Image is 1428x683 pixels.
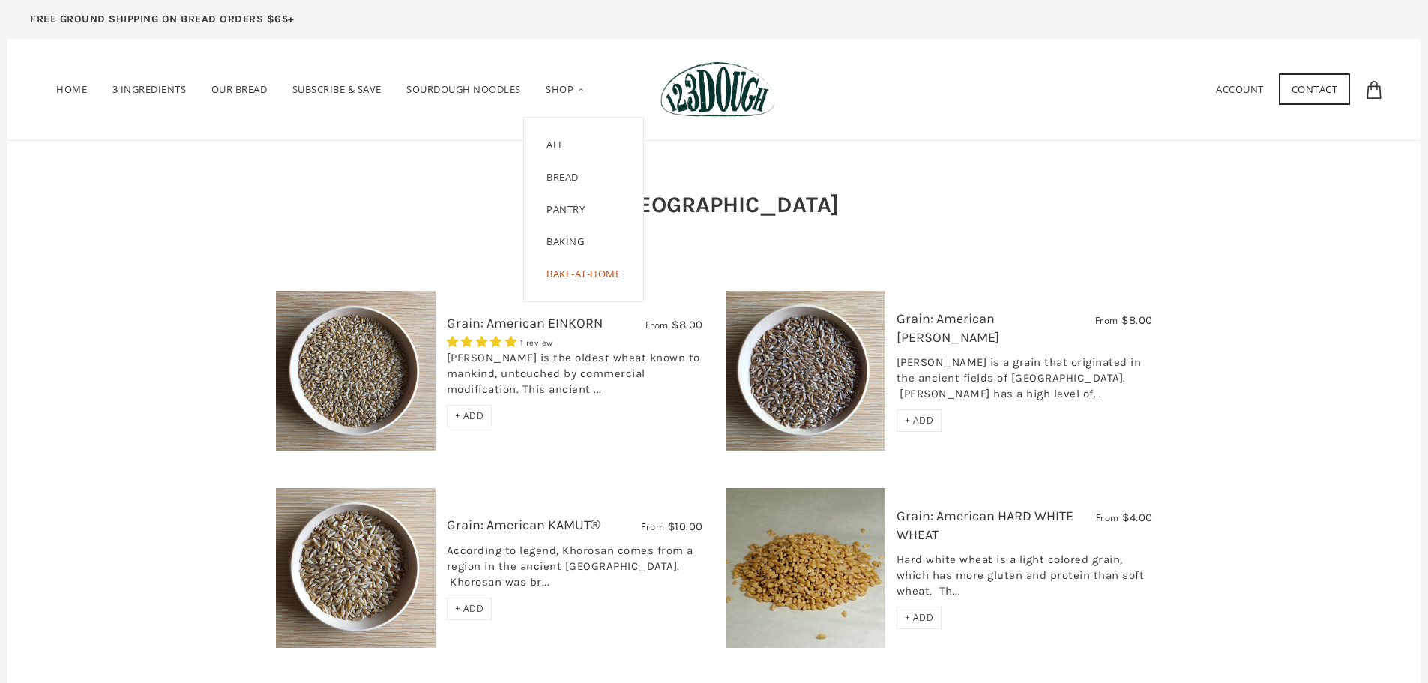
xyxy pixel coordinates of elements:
a: Shop [534,62,597,118]
span: From [641,520,664,533]
a: 3 Ingredients [101,62,198,117]
a: Grain: American HARD WHITE WHEAT [897,508,1073,543]
a: Subscribe & Save [281,62,393,117]
a: Pantry [524,193,607,226]
a: Home [45,62,98,117]
span: SOURDOUGH NOODLES [406,82,521,96]
span: Home [56,82,87,96]
img: 123Dough Bakery [660,61,775,118]
a: ALL [524,118,587,161]
a: Grain: American EINKORN [447,315,603,331]
div: + ADD [447,405,492,427]
a: Baking [524,226,606,258]
span: Our Bread [211,82,268,96]
img: Grain: American HARD WHITE WHEAT [726,488,885,648]
span: 1 review [520,338,553,348]
div: [PERSON_NAME] is the oldest wheat known to mankind, untouched by commercial modification. This an... [447,350,703,405]
a: Our Bread [200,62,279,117]
p: FREE GROUND SHIPPING ON BREAD ORDERS $65+ [30,11,295,28]
span: $8.00 [1121,313,1153,327]
nav: Primary [45,62,597,118]
img: Grain: American KAMUT® [276,488,436,648]
div: + ADD [447,598,492,620]
span: 3 Ingredients [112,82,187,96]
img: Grain: American EINKORN [276,291,436,451]
a: Grain: American KAMUT® [447,517,600,533]
a: Bread [524,161,601,193]
span: + ADD [905,611,934,624]
a: SOURDOUGH NOODLES [395,62,532,117]
img: Grain: American EMMER [726,291,885,451]
a: Account [1216,82,1264,96]
span: $10.00 [668,520,703,533]
span: + ADD [905,414,934,427]
span: $8.00 [672,318,703,331]
div: + ADD [897,607,942,629]
div: [PERSON_NAME] is a grain that originated in the ancient fields of [GEOGRAPHIC_DATA]. [PERSON_NAME... [897,355,1153,409]
span: From [1095,314,1118,327]
span: Shop [546,82,573,96]
span: + ADD [455,602,484,615]
span: $4.00 [1122,511,1153,524]
span: Subscribe & Save [292,82,382,96]
h2: 3. [GEOGRAPHIC_DATA] [590,189,839,220]
span: From [1096,511,1119,524]
span: + ADD [455,409,484,422]
span: From [645,319,669,331]
a: Bake-at-Home [524,258,643,301]
a: FREE GROUND SHIPPING ON BREAD ORDERS $65+ [7,7,317,39]
div: Hard white wheat is a light colored grain, which has more gluten and protein than soft wheat. Th... [897,552,1153,607]
a: Contact [1279,73,1351,105]
a: Grain: American [PERSON_NAME] [897,310,999,346]
div: + ADD [897,409,942,432]
span: 5.00 stars [447,335,520,349]
div: According to legend, Khorosan comes from a region in the ancient [GEOGRAPHIC_DATA]. Khorosan was ... [447,543,703,598]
